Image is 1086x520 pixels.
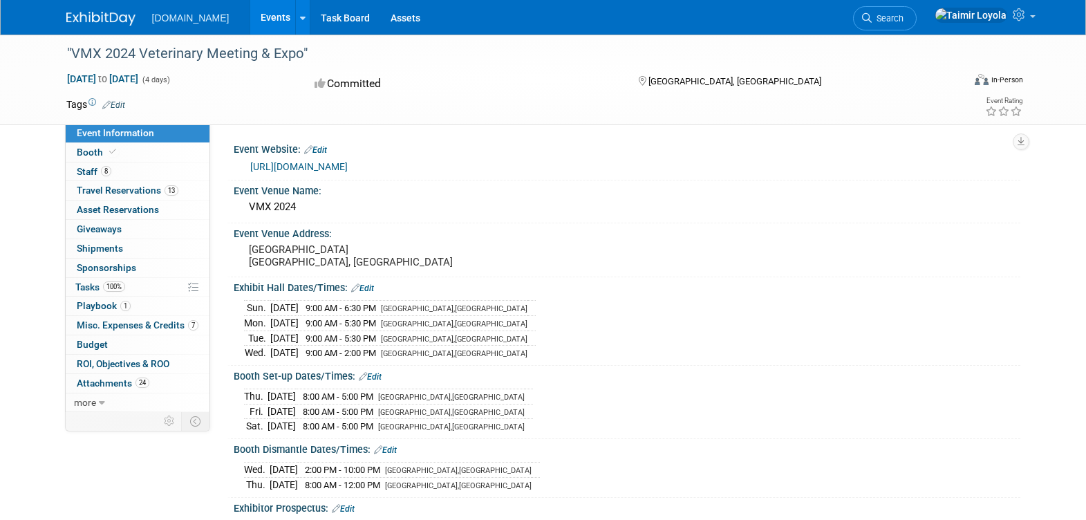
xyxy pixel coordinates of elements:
div: Event Venue Name: [234,180,1020,198]
span: 1 [120,301,131,311]
span: [GEOGRAPHIC_DATA],[GEOGRAPHIC_DATA] [378,393,525,402]
span: more [74,397,96,408]
span: [GEOGRAPHIC_DATA],[GEOGRAPHIC_DATA] [381,319,527,328]
td: Wed. [244,346,270,360]
a: Misc. Expenses & Credits7 [66,316,209,335]
span: 9:00 AM - 2:00 PM [306,348,376,358]
a: Giveaways [66,220,209,239]
span: [GEOGRAPHIC_DATA],[GEOGRAPHIC_DATA] [378,408,525,417]
td: Sun. [244,301,270,316]
span: 9:00 AM - 6:30 PM [306,303,376,313]
span: (4 days) [141,75,170,84]
div: Exhibit Hall Dates/Times: [234,277,1020,295]
span: [DOMAIN_NAME] [152,12,230,24]
span: Event Information [77,127,154,138]
a: ROI, Objectives & ROO [66,355,209,373]
a: Edit [332,504,355,514]
img: ExhibitDay [66,12,135,26]
a: Travel Reservations13 [66,181,209,200]
a: Edit [351,284,374,293]
span: 13 [165,185,178,196]
td: [DATE] [268,419,296,434]
td: Personalize Event Tab Strip [158,412,182,430]
span: 8:00 AM - 5:00 PM [303,407,373,417]
span: Booth [77,147,119,158]
span: [GEOGRAPHIC_DATA],[GEOGRAPHIC_DATA] [385,481,532,490]
a: Playbook1 [66,297,209,315]
a: Staff8 [66,162,209,181]
a: Search [853,6,917,30]
div: Booth Set-up Dates/Times: [234,366,1020,384]
span: Search [872,13,904,24]
span: Travel Reservations [77,185,178,196]
span: [GEOGRAPHIC_DATA],[GEOGRAPHIC_DATA] [378,423,525,431]
div: Event Format [881,72,1024,93]
span: [GEOGRAPHIC_DATA], [GEOGRAPHIC_DATA] [648,76,821,86]
td: [DATE] [270,478,298,492]
span: 8:00 AM - 5:00 PM [303,391,373,402]
span: Budget [77,339,108,350]
td: [DATE] [268,389,296,405]
div: In-Person [991,75,1023,85]
a: Shipments [66,239,209,258]
td: [DATE] [270,463,298,478]
td: Thu. [244,478,270,492]
span: [GEOGRAPHIC_DATA],[GEOGRAPHIC_DATA] [381,349,527,358]
span: 8:00 AM - 12:00 PM [305,480,380,490]
div: Booth Dismantle Dates/Times: [234,439,1020,457]
span: Sponsorships [77,262,136,273]
span: 9:00 AM - 5:30 PM [306,333,376,344]
a: Edit [359,372,382,382]
a: Budget [66,335,209,354]
span: [GEOGRAPHIC_DATA],[GEOGRAPHIC_DATA] [385,466,532,475]
span: Asset Reservations [77,204,159,215]
a: Edit [102,100,125,110]
td: Toggle Event Tabs [181,412,209,430]
td: Fri. [244,404,268,419]
img: Format-Inperson.png [975,74,989,85]
span: Shipments [77,243,123,254]
td: Mon. [244,316,270,331]
td: Tags [66,98,125,111]
div: "VMX 2024 Veterinary Meeting & Expo" [62,41,942,66]
td: [DATE] [270,331,299,346]
div: Event Website: [234,139,1020,157]
span: [GEOGRAPHIC_DATA],[GEOGRAPHIC_DATA] [381,335,527,344]
td: Wed. [244,463,270,478]
a: Tasks100% [66,278,209,297]
a: Sponsorships [66,259,209,277]
span: Playbook [77,300,131,311]
a: Edit [304,145,327,155]
div: Event Rating [985,98,1022,104]
td: Tue. [244,331,270,346]
span: Giveaways [77,223,122,234]
span: 24 [135,378,149,388]
span: Staff [77,166,111,177]
span: ROI, Objectives & ROO [77,358,169,369]
pre: [GEOGRAPHIC_DATA] [GEOGRAPHIC_DATA], [GEOGRAPHIC_DATA] [249,243,546,268]
span: Attachments [77,378,149,389]
td: [DATE] [270,346,299,360]
td: Sat. [244,419,268,434]
span: Tasks [75,281,125,292]
span: 8:00 AM - 5:00 PM [303,421,373,431]
i: Booth reservation complete [109,148,116,156]
a: Edit [374,445,397,455]
div: Exhibitor Prospectus: [234,498,1020,516]
span: [DATE] [DATE] [66,73,139,85]
td: [DATE] [270,301,299,316]
span: 9:00 AM - 5:30 PM [306,318,376,328]
span: 7 [188,320,198,331]
td: Thu. [244,389,268,405]
span: 8 [101,166,111,176]
div: Committed [310,72,616,96]
img: Taimir Loyola [935,8,1007,23]
a: Booth [66,143,209,162]
div: Event Venue Address: [234,223,1020,241]
span: [GEOGRAPHIC_DATA],[GEOGRAPHIC_DATA] [381,304,527,313]
td: [DATE] [270,316,299,331]
span: to [96,73,109,84]
span: 100% [103,281,125,292]
div: VMX 2024 [244,196,1010,218]
td: [DATE] [268,404,296,419]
